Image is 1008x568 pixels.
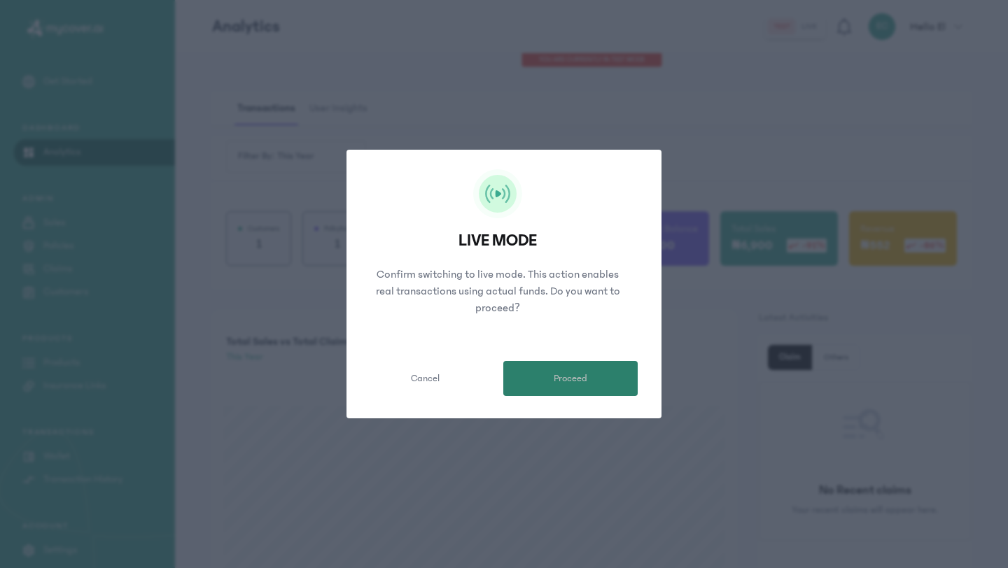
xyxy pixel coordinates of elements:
p: live MODE [358,229,638,252]
button: Cancel [358,361,492,396]
span: Proceed [554,371,587,386]
button: Proceed [503,361,638,396]
p: Confirm switching to live mode. This action enables real transactions using actual funds. Do you ... [358,266,638,316]
span: Cancel [411,371,440,386]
